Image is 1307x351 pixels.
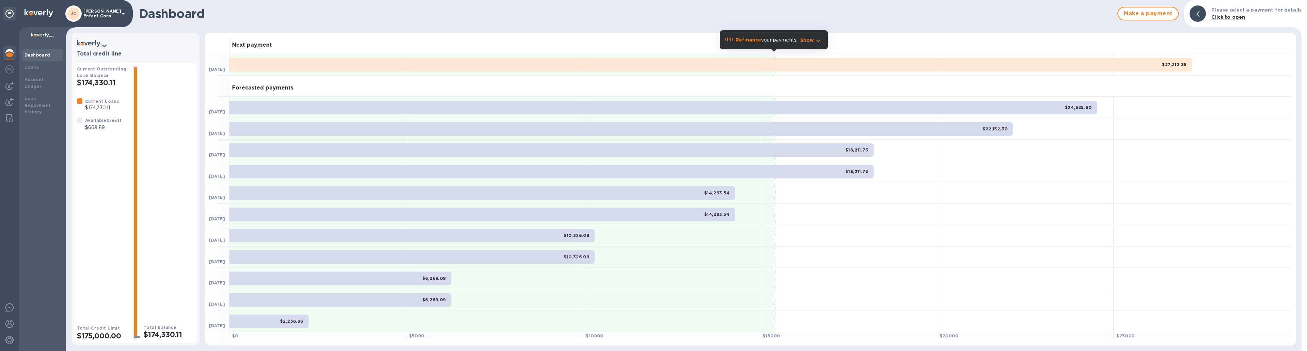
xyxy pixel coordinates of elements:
[209,216,225,221] b: [DATE]
[564,254,589,259] b: $10,326.09
[144,330,194,339] h2: $174,330.11
[144,325,176,330] b: Total Balance
[422,276,446,281] b: $6,269.09
[25,96,51,115] b: Loan Repayment History
[85,124,122,131] p: $669.89
[209,238,225,243] b: [DATE]
[71,11,77,16] b: JC
[564,233,589,238] b: $10,326.09
[1065,105,1092,110] b: $24,525.60
[25,77,44,89] b: Account Ledger
[736,36,797,44] p: your payments.
[85,99,119,104] b: Current Loans
[209,67,225,72] b: [DATE]
[85,104,119,111] p: $174,330.11
[940,333,958,338] b: $ 20000
[1116,333,1134,338] b: $ 25000
[77,325,120,331] b: Total Credit Limit
[736,37,761,43] b: Refinance
[209,280,225,285] b: [DATE]
[25,52,50,58] b: Dashboard
[209,152,225,157] b: [DATE]
[25,9,53,17] img: Logo
[232,42,272,48] h3: Next payment
[704,190,730,195] b: $14,293.54
[232,85,293,91] h3: Forecasted payments
[586,333,603,338] b: $ 10000
[77,78,127,87] h2: $174,330.11
[83,9,117,18] p: [PERSON_NAME] Enfant Corp
[800,37,814,44] p: Show
[1211,7,1302,13] b: Please select a payment for details
[209,323,225,328] b: [DATE]
[845,147,868,153] b: $18,211.73
[139,6,1114,21] h1: Dashboard
[209,109,225,114] b: [DATE]
[77,332,127,340] h2: $175,000.00
[25,65,39,70] b: Loans
[800,37,822,44] button: Show
[85,118,122,123] b: Available Credit
[280,319,303,324] b: $2,238.96
[5,65,14,74] img: Foreign exchange
[1117,7,1179,20] button: Make a payment
[77,66,127,78] b: Current Outstanding Loan Balance
[1124,10,1173,18] span: Make a payment
[209,302,225,307] b: [DATE]
[3,7,16,20] div: Unpin categories
[422,297,446,302] b: $6,269.09
[845,169,868,174] b: $18,211.73
[409,333,424,338] b: $ 5000
[763,333,780,338] b: $ 15000
[209,195,225,200] b: [DATE]
[209,259,225,264] b: [DATE]
[209,131,225,136] b: [DATE]
[77,51,194,57] h3: Total credit line
[704,212,730,217] b: $14,293.54
[209,174,225,179] b: [DATE]
[1162,62,1187,67] b: $27,212.35
[983,126,1007,131] b: $22,152.30
[1211,14,1245,20] b: Click to open
[232,333,238,338] b: $ 0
